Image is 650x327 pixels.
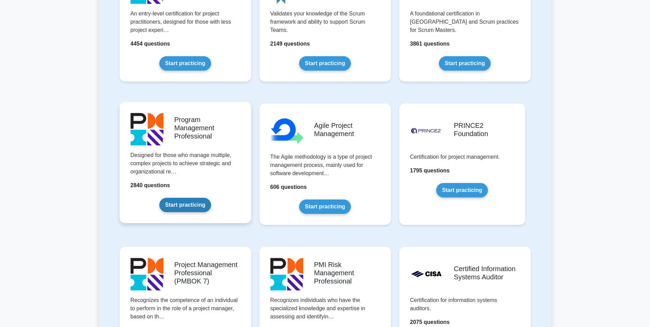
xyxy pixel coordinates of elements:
[439,56,491,71] a: Start practicing
[299,199,351,214] a: Start practicing
[436,183,488,197] a: Start practicing
[159,198,211,212] a: Start practicing
[159,56,211,71] a: Start practicing
[299,56,351,71] a: Start practicing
